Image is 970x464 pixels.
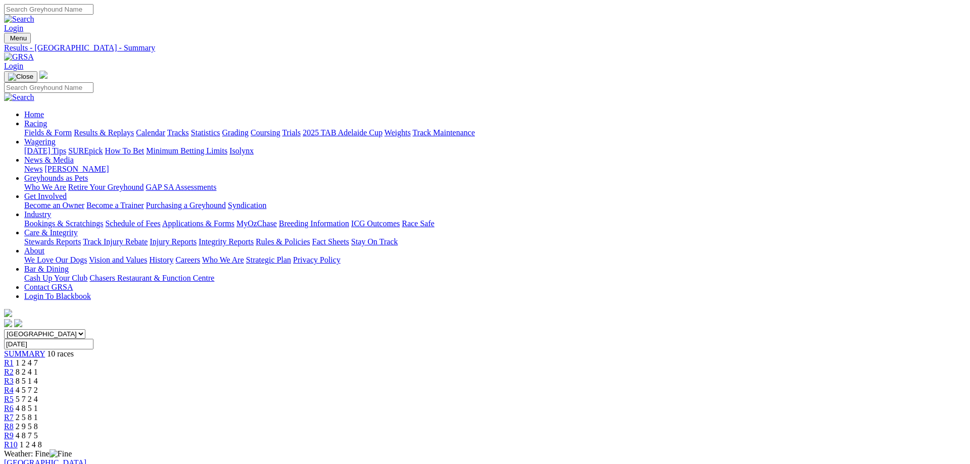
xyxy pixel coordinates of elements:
img: twitter.svg [14,319,22,327]
a: Wagering [24,137,56,146]
img: GRSA [4,53,34,62]
img: logo-grsa-white.png [4,309,12,317]
a: Trials [282,128,301,137]
a: Care & Integrity [24,228,78,237]
a: Racing [24,119,47,128]
button: Toggle navigation [4,71,37,82]
a: Login [4,24,23,32]
a: MyOzChase [236,219,277,228]
a: Rules & Policies [256,237,310,246]
a: How To Bet [105,146,144,155]
div: Wagering [24,146,966,156]
span: 1 2 4 7 [16,358,38,367]
a: News & Media [24,156,74,164]
a: Greyhounds as Pets [24,174,88,182]
a: Who We Are [202,255,244,264]
a: Results - [GEOGRAPHIC_DATA] - Summary [4,43,966,53]
a: Bar & Dining [24,265,69,273]
a: Login To Blackbook [24,292,91,300]
input: Search [4,82,93,93]
div: Industry [24,219,966,228]
a: Home [24,110,44,119]
a: Fields & Form [24,128,72,137]
a: Schedule of Fees [105,219,160,228]
a: About [24,246,44,255]
a: R3 [4,377,14,385]
a: R2 [4,368,14,376]
a: Strategic Plan [246,255,291,264]
div: Care & Integrity [24,237,966,246]
a: Industry [24,210,51,219]
a: Minimum Betting Limits [146,146,227,155]
span: 4 5 7 2 [16,386,38,394]
a: [PERSON_NAME] [44,165,109,173]
a: R8 [4,422,14,431]
input: Select date [4,339,93,349]
a: We Love Our Dogs [24,255,87,264]
img: logo-grsa-white.png [39,71,47,79]
a: R1 [4,358,14,367]
div: Greyhounds as Pets [24,183,966,192]
a: Retire Your Greyhound [68,183,144,191]
a: R9 [4,431,14,440]
a: R5 [4,395,14,403]
a: Isolynx [229,146,254,155]
span: 2 5 8 1 [16,413,38,422]
a: Careers [175,255,200,264]
a: Race Safe [402,219,434,228]
a: SUREpick [68,146,103,155]
a: Become a Trainer [86,201,144,210]
span: Menu [10,34,27,42]
a: Coursing [251,128,280,137]
a: Who We Are [24,183,66,191]
span: 4 8 5 1 [16,404,38,413]
span: R4 [4,386,14,394]
div: Racing [24,128,966,137]
span: 4 8 7 5 [16,431,38,440]
a: SUMMARY [4,349,45,358]
a: Vision and Values [89,255,147,264]
a: GAP SA Assessments [146,183,217,191]
a: Statistics [191,128,220,137]
a: Results & Replays [74,128,134,137]
span: Weather: Fine [4,449,72,458]
a: [DATE] Tips [24,146,66,155]
a: Track Maintenance [413,128,475,137]
a: Injury Reports [150,237,197,246]
a: Privacy Policy [293,255,341,264]
a: 2025 TAB Adelaide Cup [303,128,382,137]
a: News [24,165,42,173]
a: R10 [4,440,18,449]
a: R7 [4,413,14,422]
div: Bar & Dining [24,274,966,283]
div: About [24,255,966,265]
a: Purchasing a Greyhound [146,201,226,210]
span: R6 [4,404,14,413]
img: Search [4,93,34,102]
a: Weights [384,128,411,137]
a: ICG Outcomes [351,219,400,228]
a: Applications & Forms [162,219,234,228]
a: Become an Owner [24,201,84,210]
a: Track Injury Rebate [83,237,148,246]
input: Search [4,4,93,15]
span: 8 5 1 4 [16,377,38,385]
a: Stewards Reports [24,237,81,246]
img: facebook.svg [4,319,12,327]
a: Chasers Restaurant & Function Centre [89,274,214,282]
a: Calendar [136,128,165,137]
a: Tracks [167,128,189,137]
a: Grading [222,128,249,137]
span: 1 2 4 8 [20,440,42,449]
a: Breeding Information [279,219,349,228]
button: Toggle navigation [4,33,31,43]
a: Stay On Track [351,237,398,246]
div: Get Involved [24,201,966,210]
